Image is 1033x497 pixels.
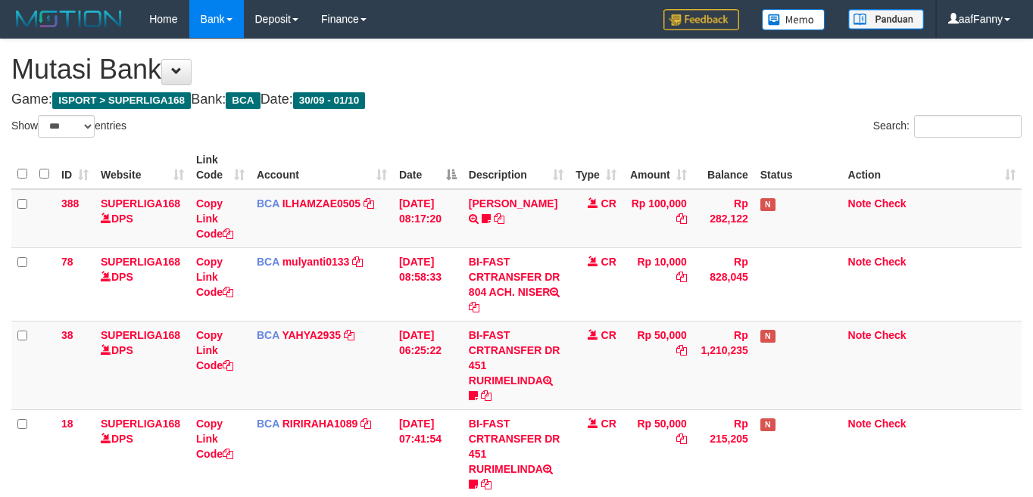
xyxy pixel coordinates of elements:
span: CR [601,197,616,210]
span: Has Note [760,198,776,211]
th: Amount: activate to sort column ascending [623,146,693,189]
img: Button%20Memo.svg [762,9,825,30]
a: Copy mulyanti0133 to clipboard [352,256,363,268]
a: SUPERLIGA168 [101,418,180,430]
span: CR [601,256,616,268]
a: SUPERLIGA168 [101,256,180,268]
td: DPS [95,321,190,409]
a: [PERSON_NAME] [469,197,557,210]
a: Check [875,418,907,430]
a: RIRIRAHA1089 [282,418,358,430]
td: [DATE] 08:58:33 [393,247,463,321]
h4: Game: Bank: Date: [11,92,1022,107]
a: Copy BI-FAST CRTRANSFER DR 451 RURIMELINDA to clipboard [481,390,492,402]
a: Copy RIRIRAHA1089 to clipboard [360,418,371,430]
label: Show entries [11,115,126,138]
a: Check [875,197,907,210]
a: Note [848,329,872,341]
th: Action: activate to sort column ascending [842,146,1022,189]
a: Note [848,256,872,268]
span: ISPORT > SUPERLIGA168 [52,92,191,109]
a: Copy Link Code [196,197,233,240]
a: Check [875,256,907,268]
td: Rp 10,000 [623,247,693,321]
td: BI-FAST CRTRANSFER DR 804 ACH. NISER [463,247,570,321]
h1: Mutasi Bank [11,54,1022,85]
td: DPS [95,189,190,248]
a: ILHAMZAE0505 [282,197,360,210]
img: Feedback.jpg [663,9,739,30]
a: Copy ILHAMZAE0505 to clipboard [364,197,374,210]
th: Status [754,146,842,189]
th: ID: activate to sort column ascending [55,146,95,189]
a: Note [848,197,872,210]
th: Balance [693,146,754,189]
a: Copy Link Code [196,329,233,371]
span: 388 [61,197,79,210]
td: Rp 282,122 [693,189,754,248]
a: YAHYA2935 [282,329,341,341]
a: Copy YAHYA2935 to clipboard [344,329,354,341]
td: Rp 100,000 [623,189,693,248]
th: Date: activate to sort column descending [393,146,463,189]
a: Note [848,418,872,430]
a: SUPERLIGA168 [101,329,180,341]
a: Copy BI-FAST CRTRANSFER DR 804 ACH. NISER to clipboard [469,301,479,313]
a: Copy Rp 50,000 to clipboard [676,344,687,356]
span: CR [601,329,616,341]
label: Search: [873,115,1022,138]
a: Check [875,329,907,341]
td: DPS [95,247,190,321]
a: Copy Link Code [196,256,233,298]
select: Showentries [38,115,95,138]
span: 30/09 - 01/10 [293,92,366,109]
a: Copy NANA SUDIARNA to clipboard [494,213,504,225]
span: 78 [61,256,73,268]
td: Rp 828,045 [693,247,754,321]
th: Website: activate to sort column ascending [95,146,190,189]
span: Has Note [760,330,776,343]
span: BCA [257,418,279,430]
td: BI-FAST CRTRANSFER DR 451 RURIMELINDA [463,321,570,409]
th: Description: activate to sort column ascending [463,146,570,189]
span: BCA [257,197,279,210]
td: Rp 1,210,235 [693,321,754,409]
td: Rp 50,000 [623,321,693,409]
img: MOTION_logo.png [11,8,126,30]
td: [DATE] 06:25:22 [393,321,463,409]
input: Search: [914,115,1022,138]
th: Account: activate to sort column ascending [251,146,393,189]
span: 18 [61,418,73,430]
span: Has Note [760,418,776,431]
a: Copy Link Code [196,418,233,460]
th: Type: activate to sort column ascending [570,146,623,189]
a: SUPERLIGA168 [101,197,180,210]
img: panduan.png [848,9,924,30]
a: mulyanti0133 [282,256,350,268]
span: BCA [257,329,279,341]
a: Copy Rp 50,000 to clipboard [676,433,687,445]
a: Copy Rp 10,000 to clipboard [676,271,687,283]
span: 38 [61,329,73,341]
th: Link Code: activate to sort column ascending [190,146,251,189]
a: Copy BI-FAST CRTRANSFER DR 451 RURIMELINDA to clipboard [481,478,492,490]
span: CR [601,418,616,430]
a: Copy Rp 100,000 to clipboard [676,213,687,225]
td: [DATE] 08:17:20 [393,189,463,248]
span: BCA [257,256,279,268]
span: BCA [226,92,260,109]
